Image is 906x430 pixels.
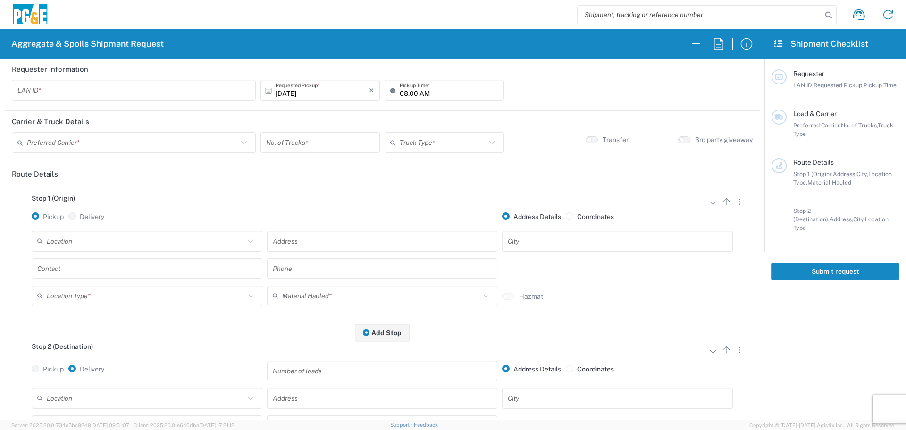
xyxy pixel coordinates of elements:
[134,422,235,428] span: Client: 2025.20.0-e640dba
[32,194,75,202] span: Stop 1 (Origin)
[11,4,49,26] img: pge
[390,422,414,428] a: Support
[793,110,837,118] span: Load & Carrier
[793,70,824,77] span: Requester
[502,212,561,221] label: Address Details
[773,38,868,50] h2: Shipment Checklist
[793,122,841,129] span: Preferred Carrier,
[11,422,129,428] span: Server: 2025.20.0-734e5bc92d9
[833,170,856,177] span: Address,
[793,159,834,166] span: Route Details
[502,365,561,373] label: Address Details
[566,365,614,373] label: Coordinates
[603,135,629,144] label: Transfer
[414,422,438,428] a: Feedback
[749,421,895,430] span: Copyright © [DATE]-[DATE] Agistix Inc., All Rights Reserved
[519,292,543,301] label: Hazmat
[369,83,374,98] i: ×
[807,179,851,186] span: Material Hauled
[793,170,833,177] span: Stop 1 (Origin):
[695,135,753,144] label: 3rd party giveaway
[793,207,830,223] span: Stop 2 (Destination):
[841,122,878,129] span: No. of Trucks,
[830,216,853,223] span: Address,
[853,216,865,223] span: City,
[566,212,614,221] label: Coordinates
[814,82,864,89] span: Requested Pickup,
[864,82,897,89] span: Pickup Time
[355,324,410,341] button: Add Stop
[32,343,93,350] span: Stop 2 (Destination)
[12,169,58,179] h2: Route Details
[578,6,822,24] input: Shipment, tracking or reference number
[771,263,899,280] button: Submit request
[12,117,89,126] h2: Carrier & Truck Details
[91,422,129,428] span: [DATE] 09:51:07
[12,65,88,74] h2: Requester Information
[793,82,814,89] span: LAN ID,
[11,38,164,50] h2: Aggregate & Spoils Shipment Request
[199,422,235,428] span: [DATE] 17:21:12
[856,170,868,177] span: City,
